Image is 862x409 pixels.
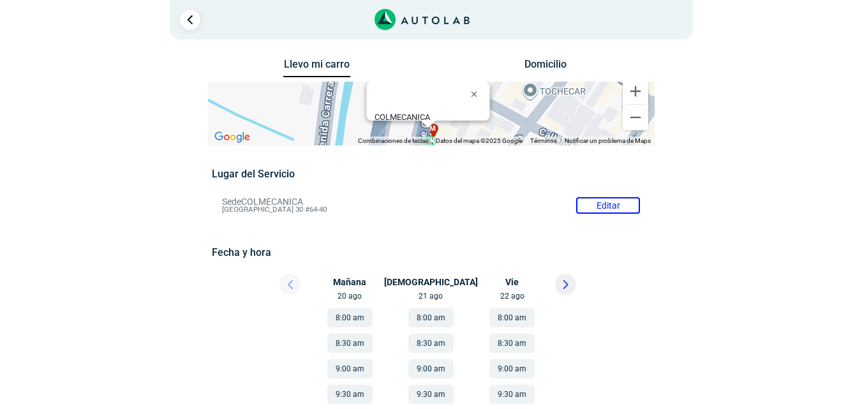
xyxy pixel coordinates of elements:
[489,359,535,378] button: 9:00 am
[429,124,436,135] span: m
[461,78,492,109] button: Cerrar
[374,112,489,131] div: [GEOGRAPHIC_DATA] 30 #64-40
[211,129,253,145] a: Abre esta zona en Google Maps (se abre en una nueva ventana)
[374,112,429,122] b: COLMECANICA
[489,334,535,353] button: 8:30 am
[283,58,350,78] button: Llevo mi carro
[565,137,651,144] a: Notificar un problema de Maps
[358,137,428,145] button: Combinaciones de teclas
[327,385,373,404] button: 9:30 am
[489,308,535,327] button: 8:00 am
[180,10,200,30] a: Ir al paso anterior
[408,385,454,404] button: 9:30 am
[436,137,523,144] span: Datos del mapa ©2025 Google
[212,246,650,258] h5: Fecha y hora
[327,334,373,353] button: 8:30 am
[408,334,454,353] button: 8:30 am
[408,308,454,327] button: 8:00 am
[211,129,253,145] img: Google
[375,13,470,25] a: Link al sitio de autolab
[530,137,557,144] a: Términos
[489,385,535,404] button: 9:30 am
[327,308,373,327] button: 8:00 am
[408,359,454,378] button: 9:00 am
[623,78,648,104] button: Ampliar
[327,359,373,378] button: 9:00 am
[212,168,650,180] h5: Lugar del Servicio
[623,105,648,130] button: Reducir
[512,58,579,77] button: Domicilio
